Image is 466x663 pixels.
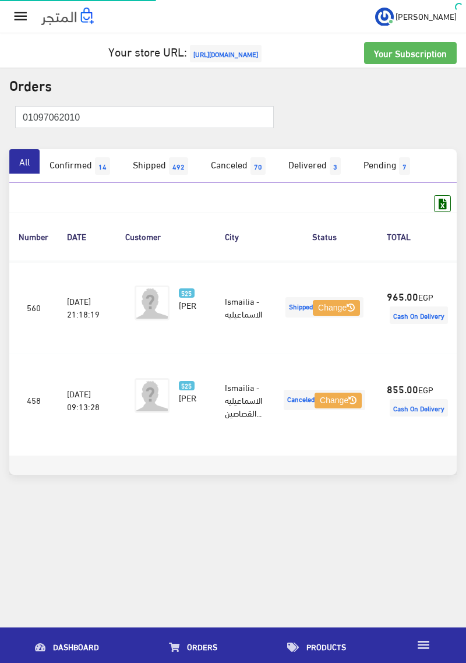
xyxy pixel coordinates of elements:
[53,639,99,654] span: Dashboard
[377,261,460,354] td: EGP
[364,42,457,64] a: Your Subscription
[313,300,360,316] button: Change
[396,9,457,23] span: [PERSON_NAME]
[179,378,197,404] a: 525 [PERSON_NAME]
[135,285,170,320] img: avatar.png
[15,106,274,128] input: Search ( Order NO., Phone Number, Name, E-mail )...
[375,8,394,26] img: ...
[135,378,170,413] img: avatar.png
[375,7,457,26] a: ... [PERSON_NAME]
[108,40,264,62] a: Your store URL:[URL][DOMAIN_NAME]
[9,354,58,446] td: 458
[416,637,431,653] i: 
[12,8,29,25] i: 
[315,393,362,409] button: Change
[58,261,116,354] td: [DATE] 21:18:19
[190,45,262,62] span: [URL][DOMAIN_NAME]
[271,212,377,260] th: Status
[216,261,271,354] td: Ismailia - الاسماعيليه
[134,630,252,660] a: Orders
[390,306,448,324] span: Cash On Delivery
[9,261,58,354] td: 560
[278,149,354,183] a: Delivered3
[390,399,448,417] span: Cash On Delivery
[387,288,418,304] strong: 965.00
[58,212,116,260] th: DATE
[179,381,195,391] span: 525
[179,389,241,405] span: [PERSON_NAME]
[285,297,363,318] span: Shipped
[216,212,271,260] th: City
[187,639,217,654] span: Orders
[116,212,216,260] th: Customer
[377,212,460,260] th: TOTAL
[179,288,195,298] span: 525
[58,354,116,446] td: [DATE] 09:13:28
[9,77,457,92] h2: Orders
[330,157,341,175] span: 3
[169,157,188,175] span: 492
[354,149,423,183] a: Pending7
[41,8,94,25] img: .
[377,354,460,446] td: EGP
[252,630,381,660] a: Products
[95,157,110,175] span: 14
[284,390,365,410] span: Canceled
[179,285,197,311] a: 525 [PERSON_NAME]
[250,157,266,175] span: 70
[306,639,346,654] span: Products
[9,149,40,174] a: All
[179,297,241,313] span: [PERSON_NAME]
[40,149,123,183] a: Confirmed14
[9,212,58,260] th: Number
[399,157,410,175] span: 7
[201,149,278,183] a: Canceled70
[216,354,271,446] td: Ismailia - الاسماعيليه القصاصين...
[123,149,201,183] a: Shipped492
[387,381,418,396] strong: 855.00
